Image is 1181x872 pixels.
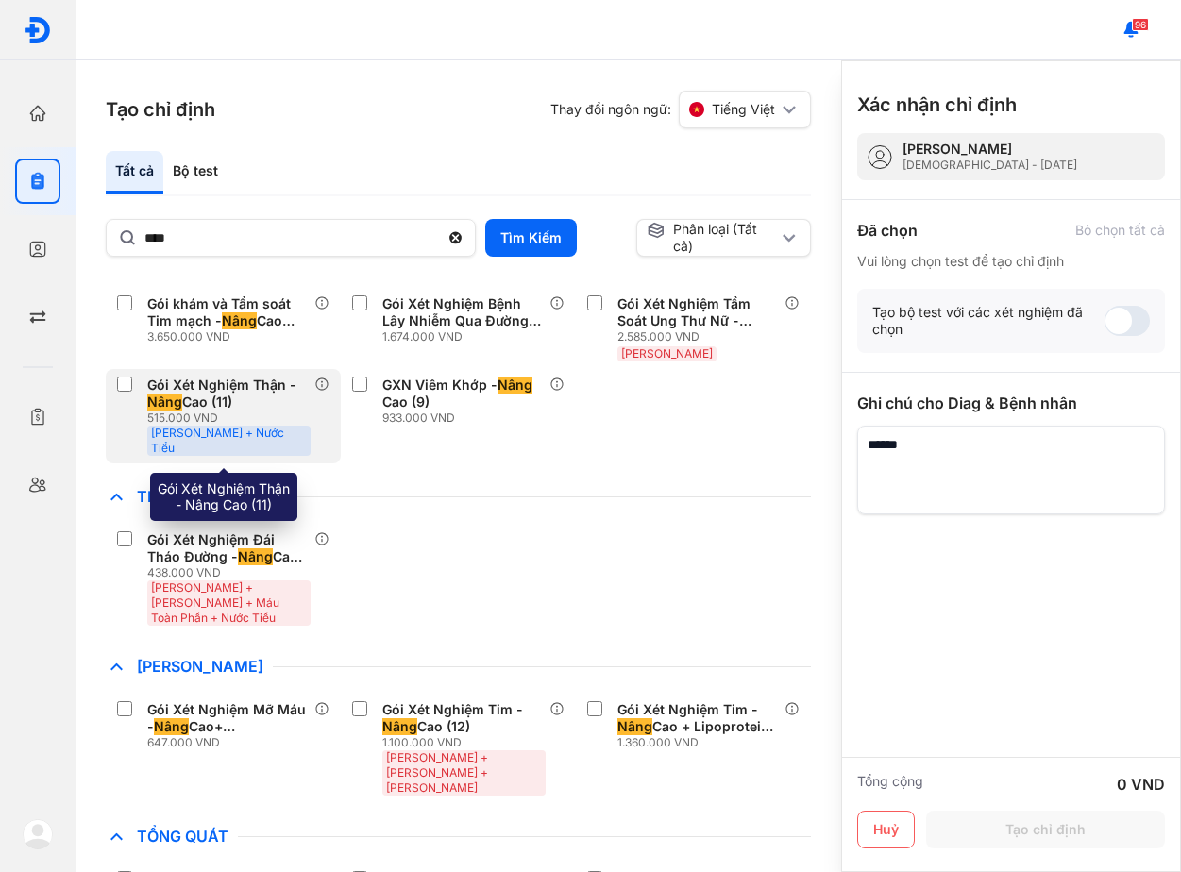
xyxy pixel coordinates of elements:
div: Tất cả [106,151,163,194]
div: 647.000 VND [147,735,314,750]
button: Tạo chỉ định [926,811,1165,848]
div: Gói Xét Nghiệm Đái Tháo Đường - Cao (8) [147,531,307,565]
span: Nâng [739,312,774,329]
div: Đã chọn [857,219,918,242]
span: [PERSON_NAME] + [PERSON_NAME] + Máu Toàn Phần + Nước Tiểu [151,580,279,625]
div: 1.360.000 VND [617,735,785,750]
span: Tổng Quát [127,827,238,846]
div: Gói Xét Nghiệm Tim - Cao (12) [382,701,542,735]
div: Gói khám và Tầm soát Tim mạch - Cao (32) [147,295,307,329]
div: Gói Xét Nghiệm Thận - Cao (11) [147,377,307,411]
div: Gói Xét Nghiệm Tầm Soát Ung Thư Nữ - Cao (9) [617,295,777,329]
span: Nâng [498,377,532,394]
div: 933.000 VND [382,411,549,426]
span: [PERSON_NAME] [621,346,713,361]
div: 515.000 VND [147,411,314,426]
span: [PERSON_NAME] [127,657,273,676]
span: Nâng [238,548,273,565]
div: 1.100.000 VND [382,735,549,750]
div: Bỏ chọn tất cả [1075,222,1165,239]
span: Nâng [222,312,257,329]
img: logo [23,819,53,849]
div: 2.585.000 VND [617,329,785,344]
div: 1.674.000 VND [382,329,549,344]
div: Gói Xét Nghiệm Bệnh Lây Nhiễm Qua Đường Tình Dục (STD) Nữ - Cao (18) [382,295,542,329]
div: 438.000 VND [147,565,314,580]
span: Nâng [147,394,182,411]
span: Nâng [617,718,652,735]
span: Tiểu Đường [127,487,242,506]
button: Tìm Kiếm [485,219,577,257]
div: 3.650.000 VND [147,329,314,344]
span: Tiếng Việt [712,101,775,118]
span: 96 [1132,18,1149,31]
h3: Xác nhận chỉ định [857,92,1017,118]
div: [PERSON_NAME] [903,141,1077,158]
span: Nâng [154,718,189,735]
span: Nâng [382,718,417,735]
div: Ghi chú cho Diag & Bệnh nhân [857,392,1165,414]
button: Huỷ [857,811,915,848]
div: Gói Xét Nghiệm Mỡ Máu - Cao+ Lipoprotein(a) (10) [147,701,307,735]
img: logo [24,16,52,44]
div: Vui lòng chọn test để tạo chỉ định [857,253,1165,270]
div: Phân loại (Tất cả) [647,221,778,255]
div: Tổng cộng [857,773,923,796]
div: GXN Viêm Khớp - Cao (9) [382,377,542,411]
span: [PERSON_NAME] + Nước Tiểu [151,426,284,455]
div: [DEMOGRAPHIC_DATA] - [DATE] [903,158,1077,173]
div: 0 VND [1117,773,1165,796]
div: Gói Xét Nghiệm Tim - Cao + Lipoprotein (a) (13) [617,701,777,735]
h3: Tạo chỉ định [106,96,215,123]
div: Thay đổi ngôn ngữ: [550,91,811,128]
span: [PERSON_NAME] + [PERSON_NAME] + [PERSON_NAME] [386,750,488,795]
div: Bộ test [163,151,228,194]
div: Tạo bộ test với các xét nghiệm đã chọn [872,304,1105,338]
